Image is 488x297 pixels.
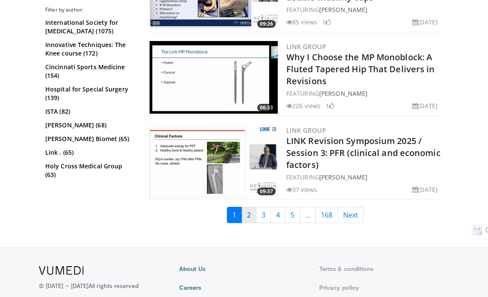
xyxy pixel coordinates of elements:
[88,282,138,289] span: All rights reserved
[45,18,133,35] a: International Society for [MEDICAL_DATA] (1075)
[150,125,278,197] a: 09:37
[338,207,364,223] a: Next
[45,107,133,116] a: ISTA (82)
[45,85,133,102] a: Hospital for Special Surgery (139)
[257,20,276,28] span: 09:26
[286,18,317,26] li: 85 views
[286,135,441,171] a: LINK Revision Symposium 2025 / Session 3: PFR (clinical and economic factors)
[315,207,338,223] a: 168
[45,6,135,13] h3: Filter by author:
[286,185,317,194] li: 37 views
[319,89,367,97] a: [PERSON_NAME]
[285,207,300,223] a: 5
[286,42,326,51] a: LINK Group
[319,6,367,14] a: [PERSON_NAME]
[319,265,449,273] a: Terms & conditions
[412,185,438,194] li: [DATE]
[39,282,139,290] p: © [DATE] – [DATE]
[257,104,276,112] span: 06:33
[45,162,133,179] a: Holy Cross Medical Group (63)
[150,41,278,114] a: 06:33
[286,5,441,14] div: FEATURING
[412,18,438,26] li: [DATE]
[319,173,367,181] a: [PERSON_NAME]
[412,101,438,110] li: [DATE]
[179,283,309,292] a: Careers
[45,148,133,157] a: Link . (65)
[286,89,441,98] div: FEATURING
[319,283,449,292] a: Privacy policy
[148,207,443,223] nav: Search results pages
[322,18,331,26] li: 1
[241,207,256,223] a: 2
[270,207,285,223] a: 4
[45,63,133,80] a: Cincinnati Sports Medicine (154)
[45,135,133,143] a: [PERSON_NAME] Biomet (65)
[286,173,441,182] div: FEATURING
[179,265,309,273] a: About Us
[286,51,435,87] a: Why I Choose the MP Monoblock: A Fluted Tapered Hip That Delivers in Revisions
[256,207,271,223] a: 3
[257,188,276,195] span: 09:37
[150,125,278,197] img: 8cf25ad0-6f09-493b-a8bd-31c889080160.300x170_q85_crop-smart_upscale.jpg
[286,126,326,135] a: LINK Group
[286,101,320,110] li: 226 views
[39,266,84,275] img: VuMedi Logo
[45,41,133,58] a: Innovative Techniques: The Knee course (172)
[45,121,133,129] a: [PERSON_NAME] (68)
[227,207,242,223] a: 1
[150,41,278,114] img: f021a05b-62e6-4a34-b856-baa9a0bd3caa.300x170_q85_crop-smart_upscale.jpg
[326,101,334,110] li: 1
